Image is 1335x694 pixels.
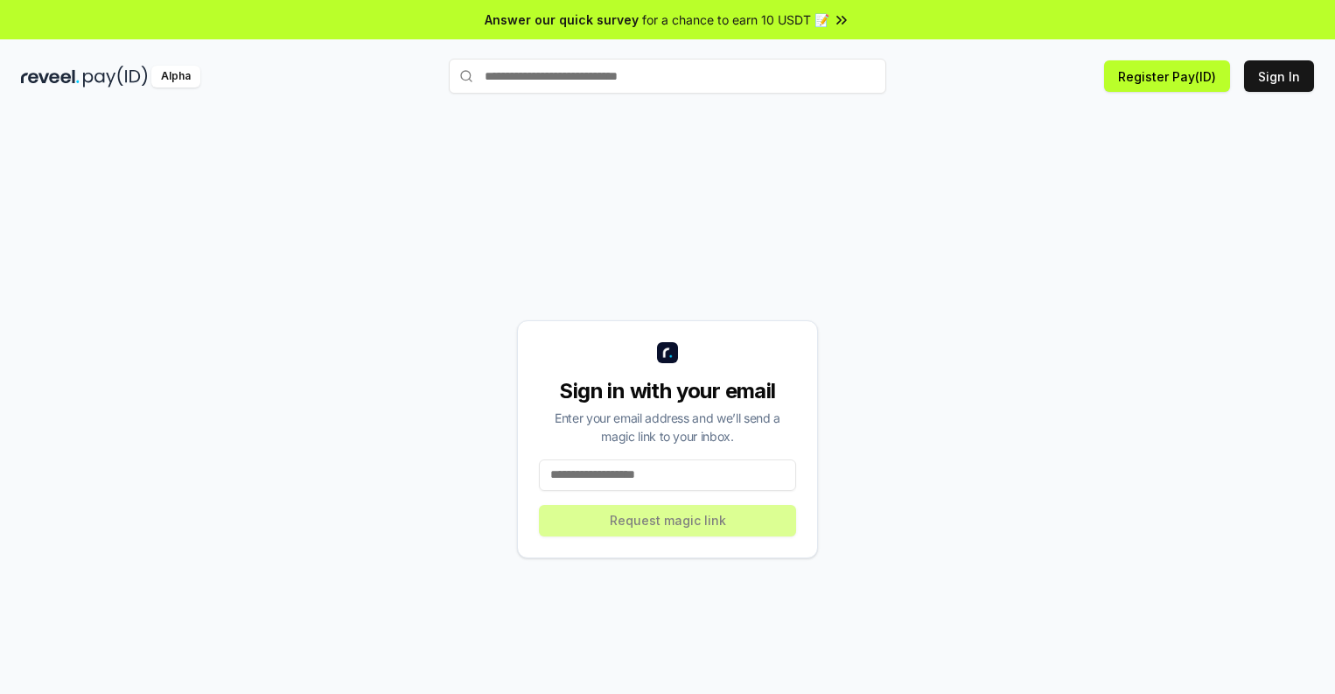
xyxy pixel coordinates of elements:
img: reveel_dark [21,66,80,88]
button: Sign In [1244,60,1314,92]
div: Enter your email address and we’ll send a magic link to your inbox. [539,409,796,445]
div: Alpha [151,66,200,88]
img: logo_small [657,342,678,363]
img: pay_id [83,66,148,88]
div: Sign in with your email [539,377,796,405]
span: for a chance to earn 10 USDT 📝 [642,11,829,29]
button: Register Pay(ID) [1104,60,1230,92]
span: Answer our quick survey [485,11,639,29]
